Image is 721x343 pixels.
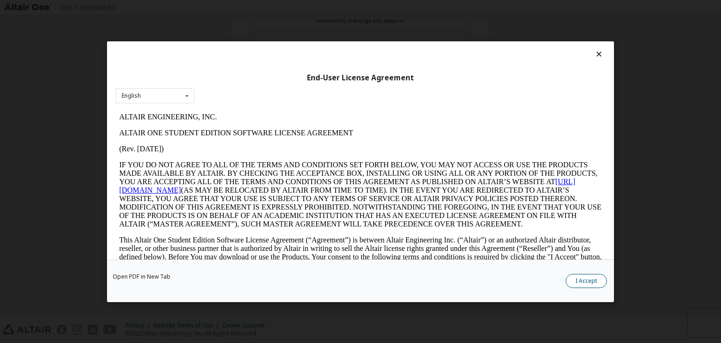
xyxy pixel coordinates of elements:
p: (Rev. [DATE]) [4,36,486,44]
div: English [122,93,141,99]
p: This Altair One Student Edition Software License Agreement (“Agreement”) is between Altair Engine... [4,127,486,161]
a: [URL][DOMAIN_NAME] [4,69,460,85]
p: IF YOU DO NOT AGREE TO ALL OF THE TERMS AND CONDITIONS SET FORTH BELOW, YOU MAY NOT ACCESS OR USE... [4,52,486,119]
button: I Accept [566,274,607,288]
a: Open PDF in New Tab [113,274,170,280]
div: End-User License Agreement [115,73,606,82]
p: ALTAIR ONE STUDENT EDITION SOFTWARE LICENSE AGREEMENT [4,20,486,28]
p: ALTAIR ENGINEERING, INC. [4,4,486,12]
